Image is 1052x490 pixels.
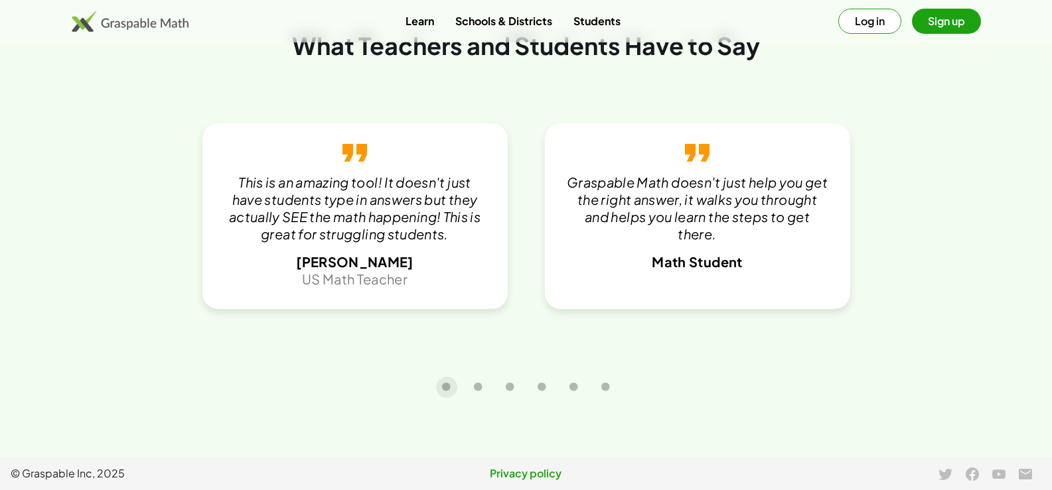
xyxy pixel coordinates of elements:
button: Carousel slide 4 of 6 [532,377,553,398]
span: [PERSON_NAME] [296,253,413,270]
a: Learn [395,9,445,33]
button: Carousel slide 1 of 6 [436,377,457,398]
a: Students [563,9,631,33]
p: Graspable Math doesn't just help you get the right answer, it walks you throught and helps you le... [566,174,829,243]
button: Carousel slide 6 of 6 [595,377,617,398]
span: Math Student [652,253,742,270]
button: Carousel slide 3 of 6 [500,377,521,398]
button: Sign up [912,9,981,34]
a: Privacy policy [354,465,698,481]
button: Log in [838,9,901,34]
span: US Math Teacher [302,271,408,287]
a: Schools & Districts [445,9,563,33]
button: Carousel slide 2 of 6 [468,377,489,398]
button: Carousel slide 5 of 6 [564,377,585,398]
span: © Graspable Inc, 2025 [11,465,354,481]
p: This is an amazing tool! It doesn't just have students type in answers but they actually SEE the ... [224,174,487,243]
